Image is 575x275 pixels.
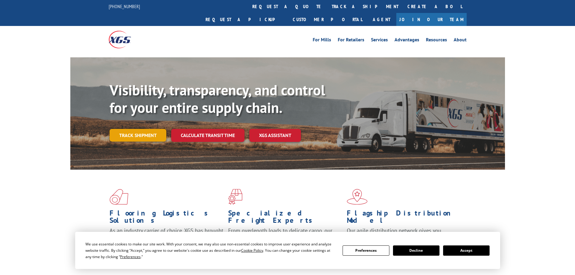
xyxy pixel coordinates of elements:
[228,209,342,227] h1: Specialized Freight Experts
[228,189,242,205] img: xgs-icon-focused-on-flooring-red
[85,241,335,260] div: We use essential cookies to make our site work. With your consent, we may also use non-essential ...
[426,37,447,44] a: Resources
[109,3,140,9] a: [PHONE_NUMBER]
[347,227,458,241] span: Our agile distribution network gives you nationwide inventory management on demand.
[241,248,263,253] span: Cookie Policy
[228,227,342,254] p: From overlength loads to delicate cargo, our experienced staff knows the best way to move your fr...
[313,37,331,44] a: For Mills
[371,37,388,44] a: Services
[171,129,244,142] a: Calculate transit time
[249,129,301,142] a: XGS ASSISTANT
[110,189,128,205] img: xgs-icon-total-supply-chain-intelligence-red
[347,189,368,205] img: xgs-icon-flagship-distribution-model-red
[75,232,500,269] div: Cookie Consent Prompt
[347,209,461,227] h1: Flagship Distribution Model
[288,13,367,26] a: Customer Portal
[454,37,467,44] a: About
[120,254,141,259] span: Preferences
[338,37,364,44] a: For Retailers
[443,245,490,256] button: Accept
[110,209,224,227] h1: Flooring Logistics Solutions
[343,245,389,256] button: Preferences
[201,13,288,26] a: Request a pickup
[395,37,419,44] a: Advantages
[110,227,223,248] span: As an industry carrier of choice, XGS has brought innovation and dedication to flooring logistics...
[110,129,166,142] a: Track shipment
[396,13,467,26] a: Join Our Team
[367,13,396,26] a: Agent
[393,245,439,256] button: Decline
[110,81,325,117] b: Visibility, transparency, and control for your entire supply chain.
